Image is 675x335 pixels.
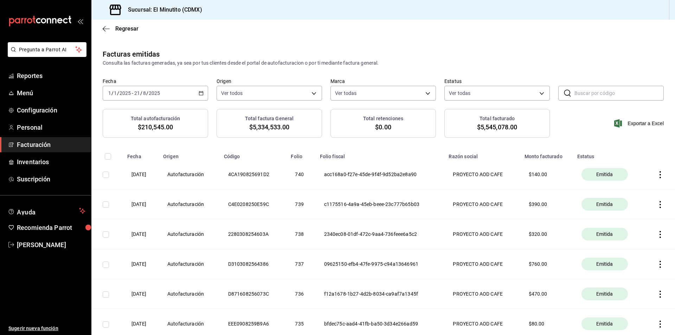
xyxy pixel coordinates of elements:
[444,79,550,84] label: Estatus
[444,219,520,249] th: PROYECTO AOD CAFE
[117,90,119,96] span: /
[520,279,573,309] th: $ 470.00
[444,149,520,160] th: Razón social
[444,279,520,309] th: PROYECTO AOD CAFE
[573,149,645,160] th: Estatus
[19,46,76,53] span: Pregunta a Parrot AI
[316,160,445,189] th: acc168a0-f27e-45de-9f4f-9d52ba2e8a90
[17,157,85,167] span: Inventarios
[316,279,445,309] th: f12a1678-1b27-4d2b-8034-ca9af7a1345f
[287,249,315,279] th: 737
[249,122,290,132] span: $5,334,533.00
[148,90,160,96] input: ----
[520,160,573,189] th: $ 140.00
[17,105,85,115] span: Configuración
[316,189,445,219] th: c1175516-4a9a-45eb-beee-23c777b65b03
[8,325,85,332] span: Sugerir nueva función
[123,160,159,189] th: [DATE]
[593,171,616,178] span: Emitida
[17,207,76,215] span: Ayuda
[140,90,142,96] span: /
[330,79,436,84] label: Marca
[316,149,445,160] th: Folio fiscal
[122,6,202,14] h3: Sucursal: El Minutito (CDMX)
[111,90,114,96] span: /
[444,160,520,189] th: PROYECTO AOD CAFE
[316,249,445,279] th: 09625150-efb4-47fe-9975-c94a13646961
[287,189,315,219] th: 739
[593,260,616,268] span: Emitida
[123,249,159,279] th: [DATE]
[143,90,146,96] input: --
[159,249,220,279] th: Autofacturación
[593,320,616,327] span: Emitida
[103,25,139,32] button: Regresar
[593,201,616,208] span: Emitida
[114,90,117,96] input: --
[17,71,85,80] span: Reportes
[363,115,403,122] h3: Total retenciones
[159,149,220,160] th: Origen
[103,49,160,59] div: Facturas emitidas
[520,249,573,279] th: $ 760.00
[5,51,86,58] a: Pregunta a Parrot AI
[108,90,111,96] input: --
[520,219,573,249] th: $ 320.00
[287,160,315,189] th: 740
[123,189,159,219] th: [DATE]
[134,90,140,96] input: --
[146,90,148,96] span: /
[159,219,220,249] th: Autofacturación
[17,240,85,250] span: [PERSON_NAME]
[77,18,83,24] button: open_drawer_menu
[316,219,445,249] th: 2340ec08-01df-472c-9aa4-736feee6a5c2
[220,219,287,249] th: 2280308254603A
[593,290,616,297] span: Emitida
[480,115,515,122] h3: Total facturado
[520,149,573,160] th: Monto facturado
[159,160,220,189] th: Autofacturación
[103,79,208,84] label: Fecha
[17,88,85,98] span: Menú
[245,115,294,122] h3: Total factura General
[477,122,517,132] span: $5,545,078.00
[444,249,520,279] th: PROYECTO AOD CAFE
[123,149,159,160] th: Fecha
[115,25,139,32] span: Regresar
[217,79,322,84] label: Origen
[449,90,470,97] span: Ver todas
[220,149,287,160] th: Código
[520,189,573,219] th: $ 390.00
[17,123,85,132] span: Personal
[220,249,287,279] th: D3103082564386
[287,149,315,160] th: Folio
[17,140,85,149] span: Facturación
[287,279,315,309] th: 736
[574,86,664,100] input: Buscar por código
[17,174,85,184] span: Suscripción
[123,279,159,309] th: [DATE]
[8,42,86,57] button: Pregunta a Parrot AI
[123,219,159,249] th: [DATE]
[335,90,356,97] span: Ver todas
[220,160,287,189] th: 4CA190825691D2
[221,90,243,97] span: Ver todos
[375,122,391,132] span: $0.00
[444,189,520,219] th: PROYECTO AOD CAFE
[138,122,173,132] span: $210,545.00
[220,279,287,309] th: D871608256073C
[17,223,85,232] span: Recomienda Parrot
[131,115,180,122] h3: Total autofacturación
[119,90,131,96] input: ----
[159,279,220,309] th: Autofacturación
[220,189,287,219] th: C4E0208250E59C
[616,119,664,128] button: Exportar a Excel
[287,219,315,249] th: 738
[132,90,133,96] span: -
[103,59,664,67] div: Consulta las facturas generadas, ya sea por tus clientes desde el portal de autofacturacion o por...
[159,189,220,219] th: Autofacturación
[593,231,616,238] span: Emitida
